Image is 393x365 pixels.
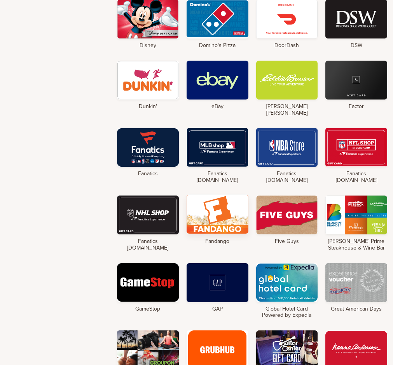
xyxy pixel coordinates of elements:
h4: Great American Days [325,306,387,313]
h4: [PERSON_NAME] [PERSON_NAME] [256,103,318,117]
a: Five Guys [256,196,318,245]
h4: Fanatics [DOMAIN_NAME] [256,171,318,184]
h4: Fandango [187,238,248,245]
h4: Five Guys [256,238,318,245]
a: Great American Days [325,263,387,313]
a: Fanatics [DOMAIN_NAME] [117,196,179,251]
a: Fanatics [DOMAIN_NAME] [187,128,248,184]
h4: Global Hotel Card Powered by Expedia [256,306,318,319]
a: GameStop [117,263,179,313]
h4: Fanatics [117,171,179,177]
h4: Factor [325,103,387,110]
a: Fanatics [DOMAIN_NAME] [325,128,387,184]
a: [PERSON_NAME] [PERSON_NAME] [256,61,318,117]
a: Dunkin' [117,61,179,110]
h4: DSW [325,42,387,49]
a: Fanatics [117,128,179,177]
a: eBay [187,61,248,110]
a: Global Hotel Card Powered by Expedia [256,263,318,319]
h4: Fanatics [DOMAIN_NAME] [187,171,248,184]
h4: Fanatics [DOMAIN_NAME] [325,171,387,184]
h4: eBay [187,103,248,110]
h4: Fanatics [DOMAIN_NAME] [117,238,179,251]
a: Factor [325,61,387,110]
span: Help [17,5,33,12]
h4: GameStop [117,306,179,313]
a: Fanatics [DOMAIN_NAME] [256,128,318,184]
a: Fandango [187,196,248,245]
h4: Domino's Pizza [187,42,248,49]
h4: DoorDash [256,42,318,49]
a: GAP [187,263,248,313]
h4: [PERSON_NAME] Prime Steakhouse & Wine Bar [325,238,387,251]
h4: GAP [187,306,248,313]
h4: Disney [117,42,179,49]
a: [PERSON_NAME] Prime Steakhouse & Wine Bar [325,196,387,251]
h4: Dunkin' [117,103,179,110]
